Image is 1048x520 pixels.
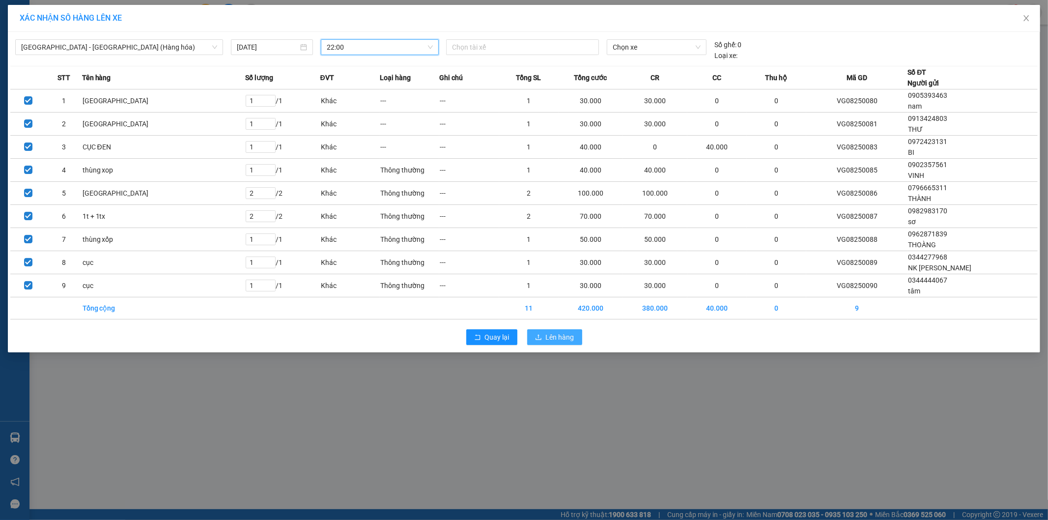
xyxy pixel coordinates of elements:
[320,228,380,251] td: Khác
[46,228,82,251] td: 7
[82,251,245,274] td: cục
[559,89,623,113] td: 30.000
[245,228,320,251] td: / 1
[245,89,320,113] td: / 1
[380,136,439,159] td: ---
[439,251,499,274] td: ---
[499,251,559,274] td: 1
[82,72,111,83] span: Tên hàng
[499,205,559,228] td: 2
[687,274,747,297] td: 0
[806,113,907,136] td: VG08250081
[82,297,245,319] td: Tổng cộng
[8,9,24,20] span: Gửi:
[499,297,559,319] td: 11
[8,8,77,20] div: Vạn Giã
[806,159,907,182] td: VG08250085
[908,148,915,156] span: BI
[516,72,541,83] span: Tổng SL
[908,230,948,238] span: 0962871839
[559,182,623,205] td: 100.000
[439,274,499,297] td: ---
[466,329,517,345] button: rollbackQuay lại
[380,113,439,136] td: ---
[908,195,932,202] span: THÀNH
[535,334,542,342] span: upload
[687,113,747,136] td: 0
[327,40,433,55] span: 22:00
[439,113,499,136] td: ---
[439,89,499,113] td: ---
[806,274,907,297] td: VG08250090
[439,205,499,228] td: ---
[908,241,936,249] span: THOÀNG
[82,274,245,297] td: cục
[320,182,380,205] td: Khác
[623,205,687,228] td: 70.000
[474,334,481,342] span: rollback
[559,136,623,159] td: 40.000
[559,205,623,228] td: 70.000
[439,159,499,182] td: ---
[84,30,163,42] div: đức lợi
[806,182,907,205] td: VG08250086
[747,136,806,159] td: 0
[320,251,380,274] td: Khác
[806,228,907,251] td: VG08250088
[380,159,439,182] td: Thông thường
[687,228,747,251] td: 0
[46,205,82,228] td: 6
[687,251,747,274] td: 0
[380,251,439,274] td: Thông thường
[20,13,122,23] span: XÁC NHẬN SỐ HÀNG LÊN XE
[1013,5,1040,32] button: Close
[439,182,499,205] td: ---
[8,20,77,32] div: tâm
[687,159,747,182] td: 0
[623,274,687,297] td: 30.000
[439,228,499,251] td: ---
[82,89,245,113] td: [GEOGRAPHIC_DATA]
[7,63,37,73] span: Đã thu :
[559,274,623,297] td: 30.000
[908,287,921,295] span: tâm
[908,264,972,272] span: NK [PERSON_NAME]
[320,72,334,83] span: ĐVT
[527,329,582,345] button: uploadLên hàng
[499,113,559,136] td: 1
[82,182,245,205] td: [GEOGRAPHIC_DATA]
[747,274,806,297] td: 0
[714,39,742,50] div: 0
[747,228,806,251] td: 0
[8,32,77,46] div: 0344444067
[84,42,163,56] div: 0903698574
[82,136,245,159] td: CỤC ĐEN
[82,228,245,251] td: thùng xốp
[908,138,948,145] span: 0972423131
[320,159,380,182] td: Khác
[245,251,320,274] td: / 1
[245,274,320,297] td: / 1
[908,115,948,122] span: 0913424803
[687,182,747,205] td: 0
[714,50,737,61] span: Loại xe:
[806,89,907,113] td: VG08250080
[499,159,559,182] td: 1
[245,113,320,136] td: / 1
[747,205,806,228] td: 0
[623,251,687,274] td: 30.000
[908,276,948,284] span: 0344444067
[320,136,380,159] td: Khác
[687,89,747,113] td: 0
[908,184,948,192] span: 0796665311
[245,72,273,83] span: Số lượng
[747,159,806,182] td: 0
[46,159,82,182] td: 4
[546,332,574,343] span: Lên hàng
[806,205,907,228] td: VG08250087
[747,297,806,319] td: 0
[46,274,82,297] td: 9
[747,182,806,205] td: 0
[499,274,559,297] td: 1
[559,113,623,136] td: 30.000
